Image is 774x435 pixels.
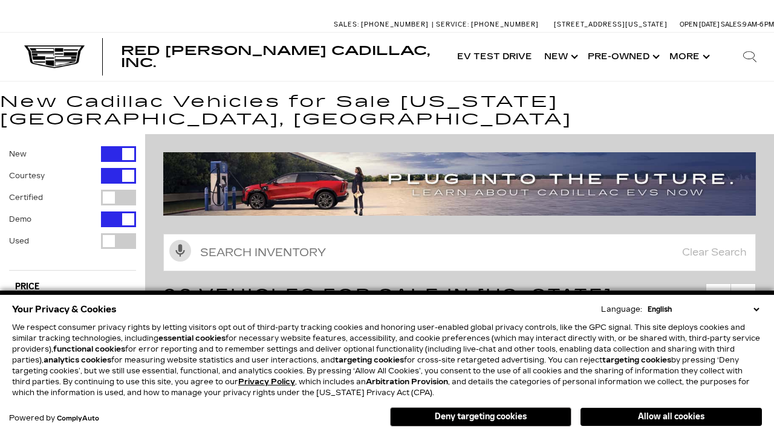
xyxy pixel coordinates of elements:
[432,21,542,28] a: Service: [PHONE_NUMBER]
[601,306,642,313] div: Language:
[366,378,448,386] strong: Arbitration Provision
[743,21,774,28] span: 9 AM-6 PM
[390,407,571,427] button: Deny targeting cookies
[53,345,125,353] strong: functional cookies
[361,21,429,28] span: [PHONE_NUMBER]
[121,45,439,69] a: Red [PERSON_NAME] Cadillac, Inc.
[645,304,762,315] select: Language Select
[12,322,762,398] p: We respect consumer privacy rights by letting visitors opt out of third-party tracking cookies an...
[169,240,191,262] svg: Click to toggle on voice search
[334,21,359,28] span: Sales:
[602,356,671,364] strong: targeting cookies
[24,45,85,68] img: Cadillac Dark Logo with Cadillac White Text
[9,235,29,247] label: Used
[663,33,714,81] button: More
[163,285,666,330] span: 96 Vehicles for Sale in [US_STATE][GEOGRAPHIC_DATA], [GEOGRAPHIC_DATA]
[554,21,668,28] a: [STREET_ADDRESS][US_STATE]
[163,152,756,216] img: ev-blog-post-banners4
[334,21,432,28] a: Sales: [PHONE_NUMBER]
[9,213,31,225] label: Demo
[721,21,743,28] span: Sales:
[9,148,27,160] label: New
[538,33,582,81] a: New
[158,334,226,343] strong: essential cookies
[680,21,720,28] span: Open [DATE]
[9,146,136,270] div: Filter by Vehicle Type
[15,282,130,292] h5: Price
[9,192,43,204] label: Certified
[451,33,538,81] a: EV Test Drive
[238,378,295,386] a: Privacy Policy
[163,234,756,271] input: Search Inventory
[9,414,99,422] div: Powered by
[44,356,111,364] strong: analytics cookies
[12,301,117,318] span: Your Privacy & Cookies
[57,415,99,422] a: ComplyAuto
[9,170,45,182] label: Courtesy
[121,43,430,70] span: Red [PERSON_NAME] Cadillac, Inc.
[335,356,404,364] strong: targeting cookies
[436,21,469,28] span: Service:
[580,408,762,426] button: Allow all cookies
[582,33,663,81] a: Pre-Owned
[471,21,539,28] span: [PHONE_NUMBER]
